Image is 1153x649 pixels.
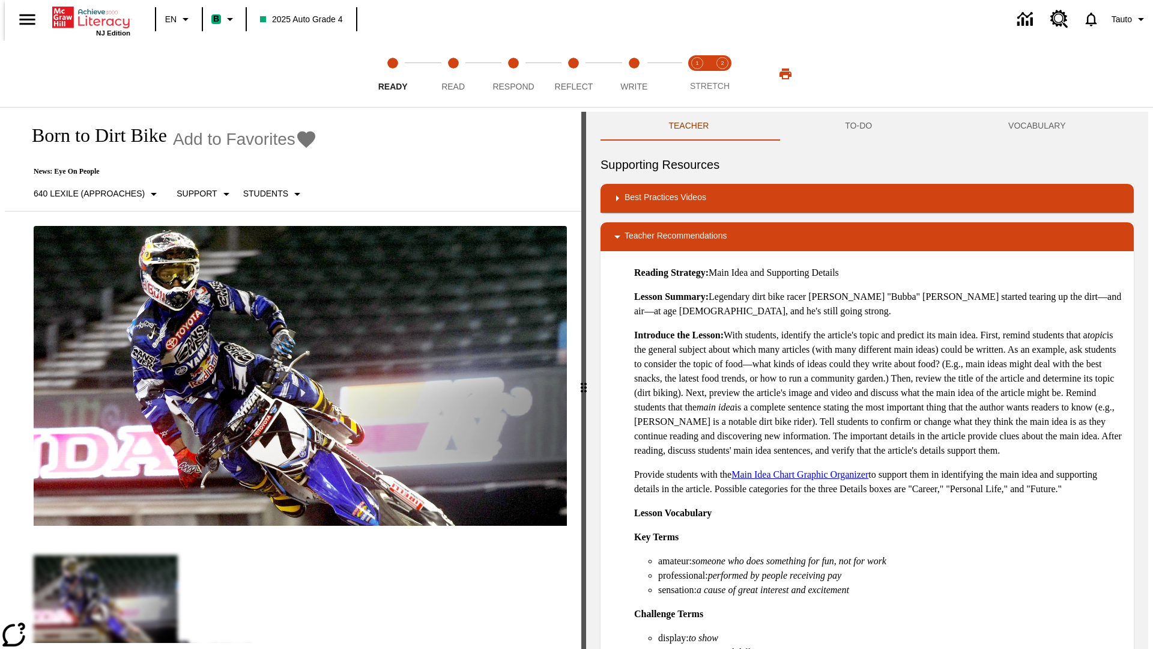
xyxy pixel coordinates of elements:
[634,508,712,518] strong: Lesson Vocabulary
[172,183,238,205] button: Scaffolds, Support
[625,191,706,206] p: Best Practices Videos
[19,167,317,176] p: News: Eye On People
[29,183,166,205] button: Select Lexile, 640 Lexile (Approaches)
[634,468,1124,496] p: Provide students with the to support them in identifying the main idea and supporting details in ...
[1112,13,1132,26] span: Tauto
[690,81,730,91] span: STRETCH
[586,112,1148,649] div: activity
[625,230,727,244] p: Teacher Recommendations
[10,2,45,37] button: Open side menu
[492,82,534,91] span: Respond
[34,187,145,200] p: 640 Lexile (Approaches)
[766,63,805,85] button: Print
[34,226,567,526] img: Motocross racer James Stewart flies through the air on his dirt bike.
[358,41,428,107] button: Ready step 1 of 5
[173,130,295,149] span: Add to Favorites
[441,82,465,91] span: Read
[689,633,718,643] em: to show
[940,112,1134,141] button: VOCABULARY
[634,532,679,542] strong: Key Terms
[479,41,548,107] button: Respond step 3 of 5
[697,585,849,595] em: a cause of great interest and excitement
[777,112,940,141] button: TO-DO
[680,41,715,107] button: Stretch Read step 1 of 2
[708,570,841,580] em: performed by people receiving pay
[418,41,488,107] button: Read step 2 of 5
[634,267,709,278] strong: Reading Strategy:
[539,41,608,107] button: Reflect step 4 of 5
[634,266,1124,280] p: Main Idea and Supporting Details
[160,8,198,30] button: Language: EN, Select a language
[165,13,177,26] span: EN
[601,112,1134,141] div: Instructional Panel Tabs
[243,187,288,200] p: Students
[1107,8,1153,30] button: Profile/Settings
[634,328,1124,458] p: With students, identify the article's topic and predict its main idea. First, remind students tha...
[721,60,724,66] text: 2
[52,4,130,37] div: Home
[555,82,593,91] span: Reflect
[19,124,167,147] h1: Born to Dirt Bike
[658,631,1124,645] li: display:
[5,112,581,643] div: reading
[601,184,1134,213] div: Best Practices Videos
[601,155,1134,174] h6: Supporting Resources
[634,291,709,302] strong: Lesson Summary:
[1076,4,1107,35] a: Notifications
[1088,330,1107,340] em: topic
[173,129,317,150] button: Add to Favorites - Born to Dirt Bike
[634,330,724,340] strong: Introduce the Lesson:
[634,290,1124,318] p: Legendary dirt bike racer [PERSON_NAME] "Bubba" [PERSON_NAME] started tearing up the dirt—and air...
[378,82,408,91] span: Ready
[695,60,698,66] text: 1
[177,187,217,200] p: Support
[658,554,1124,568] li: amateur:
[238,183,309,205] button: Select Student
[601,222,1134,251] div: Teacher Recommendations
[634,609,703,619] strong: Challenge Terms
[658,568,1124,583] li: professional:
[731,469,868,480] a: Main Idea Chart Graphic Organizer
[601,112,777,141] button: Teacher
[1043,3,1076,35] a: Resource Center, Will open in new tab
[692,556,886,566] em: someone who does something for fun, not for work
[260,13,343,26] span: 2025 Auto Grade 4
[96,29,130,37] span: NJ Edition
[620,82,647,91] span: Write
[213,11,219,26] span: B
[207,8,242,30] button: Boost Class color is mint green. Change class color
[581,112,586,649] div: Press Enter or Spacebar and then press right and left arrow keys to move the slider
[705,41,740,107] button: Stretch Respond step 2 of 2
[1010,3,1043,36] a: Data Center
[658,583,1124,597] li: sensation:
[599,41,669,107] button: Write step 5 of 5
[697,402,735,412] em: main idea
